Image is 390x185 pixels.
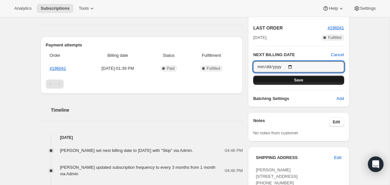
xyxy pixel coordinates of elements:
[331,52,344,58] button: Cancel
[253,52,331,58] h2: NEXT BILLING DATE
[167,66,175,71] span: Paid
[10,4,35,13] button: Analytics
[79,6,89,11] span: Tools
[225,167,243,174] span: 04:46 PM
[225,147,243,154] span: 04:46 PM
[328,25,344,31] button: #196041
[334,154,341,161] span: Edit
[330,153,345,163] button: Edit
[189,52,234,59] span: Fulfillment
[253,25,328,31] h2: LAST ORDER
[328,35,341,40] span: Fulfilled
[332,93,348,104] button: Add
[152,52,185,59] span: Status
[60,148,193,153] span: [PERSON_NAME] set next billing date to [DATE] with "Skip" via Admin.
[329,6,338,11] span: Help
[253,95,336,102] h6: Batching Settings
[329,117,344,127] button: Edit
[253,117,329,127] h3: Notes
[350,4,380,13] button: Settings
[41,6,70,11] span: Subscriptions
[87,65,149,72] span: [DATE] · 01:39 PM
[51,107,243,113] h2: Timeline
[336,95,344,102] span: Add
[333,119,340,125] span: Edit
[294,78,303,83] span: Save
[328,25,344,30] a: #196041
[14,6,32,11] span: Analytics
[360,6,376,11] span: Settings
[256,154,334,161] h3: SHIPPING ADDRESS
[368,156,383,172] div: Open Intercom Messenger
[87,52,149,59] span: Billing date
[318,4,348,13] button: Help
[46,42,238,48] h2: Payment attempts
[60,165,215,176] span: [PERSON_NAME] updated subscription frequency to every 3 months from 1 month via Admin
[41,134,243,141] h4: [DATE]
[75,4,99,13] button: Tools
[46,80,238,89] nav: Pagination
[50,66,66,71] a: #196041
[207,66,220,71] span: Fulfilled
[253,34,266,41] span: [DATE]
[253,76,344,85] button: Save
[253,130,298,135] span: No notes from customer
[46,48,85,63] th: Order
[37,4,73,13] button: Subscriptions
